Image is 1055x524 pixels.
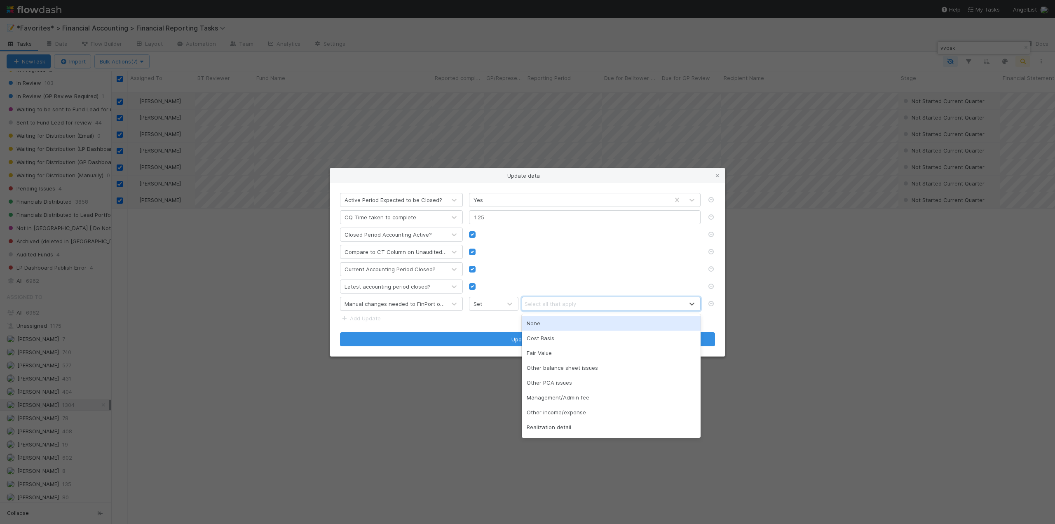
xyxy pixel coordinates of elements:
[522,435,701,449] div: Cashless contribution
[345,265,436,273] div: Current Accounting Period Closed?
[522,345,701,360] div: Fair Value
[345,196,442,204] div: Active Period Expected to be Closed?
[522,375,701,390] div: Other PCA issues
[345,248,447,256] div: Compare to CT Column on Unaudited SOI reviewed?
[474,196,483,204] div: Yes
[345,282,431,291] div: Latest accounting period closed?
[522,420,701,435] div: Realization detail
[522,331,701,345] div: Cost Basis
[340,332,715,346] button: Update data
[345,300,447,308] div: Manual changes needed to FinPort output
[522,390,701,405] div: Management/Admin fee
[522,405,701,420] div: Other income/expense
[345,213,416,221] div: CQ Time taken to complete
[345,230,432,239] div: Closed Period Accounting Active?
[469,210,701,224] input: 0
[474,300,482,308] div: Set
[525,300,576,308] div: Select all that apply
[522,360,701,375] div: Other balance sheet issues
[340,315,381,322] a: Add Update
[330,168,725,183] div: Update data
[522,316,701,331] div: None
